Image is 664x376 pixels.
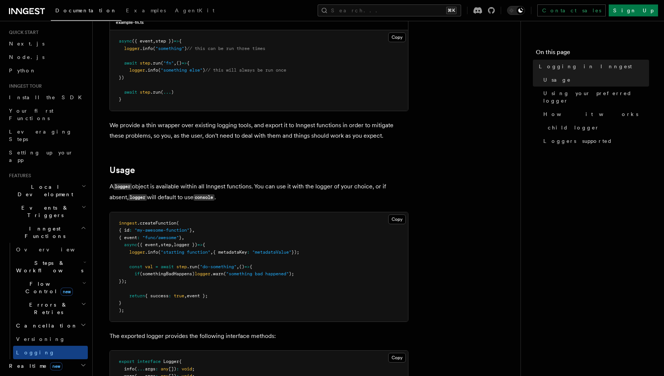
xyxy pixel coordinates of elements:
span: } [179,235,182,240]
a: Documentation [51,2,121,21]
a: Examples [121,2,170,20]
span: , [158,242,161,247]
span: new [61,288,73,296]
span: "something" [155,46,184,51]
span: }); [119,279,127,284]
span: }); [291,250,299,255]
span: ) [184,46,187,51]
span: // this can be run three times [187,46,265,51]
span: = [155,264,158,269]
span: AgentKit [175,7,214,13]
span: .info [140,46,153,51]
code: logger [114,184,132,190]
span: } [119,300,121,305]
span: ; [192,366,195,372]
span: void [182,366,192,372]
span: .run [150,90,161,95]
span: Cancellation [13,322,78,329]
span: []) [169,366,176,372]
span: .info [145,250,158,255]
span: val [145,264,153,269]
span: , [171,242,174,247]
span: } [189,228,192,233]
button: Inngest Functions [6,222,88,243]
span: logger }) [174,242,197,247]
span: Inngest tour [6,83,42,89]
span: () [239,264,244,269]
span: Quick start [6,29,38,35]
h4: On this page [536,48,649,60]
a: How it works [540,107,649,121]
span: Errors & Retries [13,301,81,316]
span: Examples [126,7,166,13]
span: ( [176,220,179,226]
span: { [250,264,252,269]
span: Logging in Inngest [539,63,632,70]
span: any [161,366,169,372]
a: Using your preferred logger [540,87,649,107]
button: Events & Triggers [6,201,88,222]
span: Events & Triggers [6,204,81,219]
button: Realtimenew [6,359,88,373]
span: Documentation [55,7,117,13]
span: ( [158,68,161,73]
a: Loggers supported [540,134,649,148]
span: { [179,359,182,364]
span: ); [289,271,294,276]
span: Steps & Workflows [13,259,83,274]
span: Flow Control [13,280,82,295]
p: The exported logger provides the following interface methods: [109,331,408,341]
a: Install the SDK [6,91,88,104]
span: { [203,242,205,247]
span: Features [6,173,31,179]
span: { [179,38,182,44]
span: "starting function" [161,250,210,255]
span: { event [119,235,137,240]
span: => [174,38,179,44]
span: .run [150,60,161,66]
span: Logging [16,350,55,355]
span: async [119,38,132,44]
span: Leveraging Steps [9,129,72,142]
span: return [129,293,145,298]
span: "do-something" [200,264,237,269]
span: Loggers supported [543,137,612,145]
span: { id [119,228,129,233]
span: logger [129,250,145,255]
span: child logger [548,124,599,131]
span: new [50,362,62,370]
span: if [135,271,140,276]
button: Local Development [6,180,88,201]
button: Copy [388,32,406,42]
span: "func/awesome" [142,235,179,240]
span: ) [171,90,174,95]
span: => [182,60,187,66]
span: await [124,90,137,95]
a: AgentKit [170,2,219,20]
span: { metadataKey [213,250,247,255]
span: Logger [163,359,179,364]
span: Setting up your app [9,150,73,163]
a: Logging [13,346,88,359]
span: step [176,264,187,269]
span: ( [161,90,163,95]
span: , [184,293,187,298]
span: , [210,250,213,255]
span: { [187,60,189,66]
span: "fn" [163,60,174,66]
span: "my-awesome-function" [135,228,189,233]
span: { success [145,293,169,298]
span: Next.js [9,41,44,47]
span: ( [197,264,200,269]
span: inngest [119,220,137,226]
a: Usage [109,165,135,175]
span: .warn [210,271,223,276]
div: Inngest Functions [6,243,88,359]
a: Node.js [6,50,88,64]
span: true [174,293,184,298]
a: child logger [545,121,649,134]
span: logger [129,68,145,73]
span: // this will always be run once [205,68,286,73]
button: Errors & Retries [13,298,88,319]
button: Copy [388,214,406,224]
